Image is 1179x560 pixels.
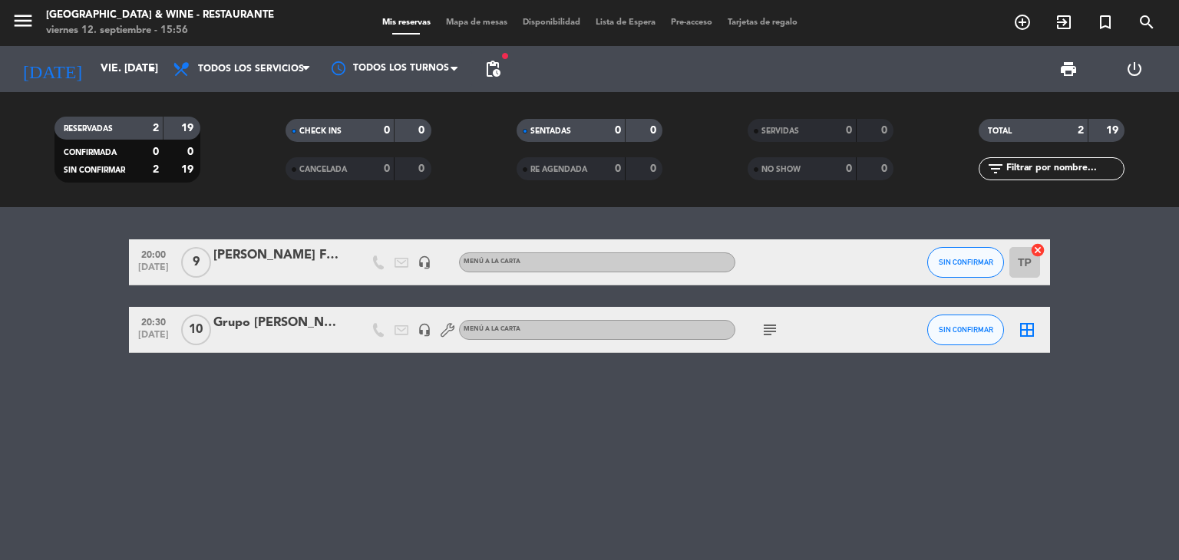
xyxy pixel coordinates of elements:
[375,18,438,27] span: Mis reservas
[988,127,1012,135] span: TOTAL
[761,127,799,135] span: SERVIDAS
[299,127,342,135] span: CHECK INS
[181,164,196,175] strong: 19
[213,313,344,333] div: Grupo [PERSON_NAME]
[46,23,274,38] div: viernes 12. septiembre - 15:56
[384,163,390,174] strong: 0
[1005,160,1124,177] input: Filtrar por nombre...
[846,125,852,136] strong: 0
[986,160,1005,178] i: filter_list
[530,127,571,135] span: SENTADAS
[181,123,196,133] strong: 19
[187,147,196,157] strong: 0
[153,147,159,157] strong: 0
[881,125,890,136] strong: 0
[927,315,1004,345] button: SIN CONFIRMAR
[1018,321,1036,339] i: border_all
[615,163,621,174] strong: 0
[1101,46,1167,92] div: LOG OUT
[153,123,159,133] strong: 2
[299,166,347,173] span: CANCELADA
[615,125,621,136] strong: 0
[530,166,587,173] span: RE AGENDADA
[1059,60,1078,78] span: print
[181,247,211,278] span: 9
[1030,242,1045,258] i: cancel
[438,18,515,27] span: Mapa de mesas
[134,245,173,262] span: 20:00
[515,18,588,27] span: Disponibilidad
[1125,60,1144,78] i: power_settings_new
[64,166,125,174] span: SIN CONFIRMAR
[761,321,779,339] i: subject
[1078,125,1084,136] strong: 2
[181,315,211,345] span: 10
[939,325,993,334] span: SIN CONFIRMAR
[12,9,35,32] i: menu
[143,60,161,78] i: arrow_drop_down
[1055,13,1073,31] i: exit_to_app
[464,259,520,265] span: MENÚ A LA CARTA
[134,330,173,348] span: [DATE]
[418,125,428,136] strong: 0
[464,326,520,332] span: MENÚ A LA CARTA
[927,247,1004,278] button: SIN CONFIRMAR
[46,8,274,23] div: [GEOGRAPHIC_DATA] & Wine - Restaurante
[500,51,510,61] span: fiber_manual_record
[213,245,344,265] div: [PERSON_NAME] Family
[720,18,805,27] span: Tarjetas de regalo
[64,125,113,133] span: RESERVADAS
[846,163,852,174] strong: 0
[64,149,117,156] span: CONFIRMADA
[198,64,304,74] span: Todos los servicios
[881,163,890,174] strong: 0
[588,18,663,27] span: Lista de Espera
[650,125,659,136] strong: 0
[134,262,173,280] span: [DATE]
[1096,13,1115,31] i: turned_in_not
[153,164,159,175] strong: 2
[663,18,720,27] span: Pre-acceso
[12,52,93,86] i: [DATE]
[761,166,801,173] span: NO SHOW
[418,323,431,337] i: headset_mic
[1106,125,1121,136] strong: 19
[939,258,993,266] span: SIN CONFIRMAR
[1138,13,1156,31] i: search
[1013,13,1032,31] i: add_circle_outline
[384,125,390,136] strong: 0
[484,60,502,78] span: pending_actions
[418,255,431,269] i: headset_mic
[134,312,173,330] span: 20:30
[650,163,659,174] strong: 0
[418,163,428,174] strong: 0
[12,9,35,38] button: menu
